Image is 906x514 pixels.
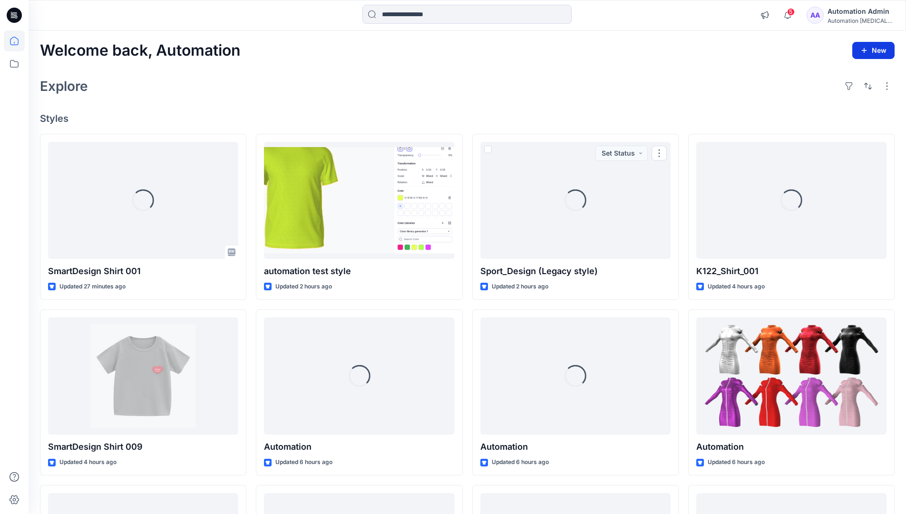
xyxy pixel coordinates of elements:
[708,282,765,292] p: Updated 4 hours ago
[807,7,824,24] div: AA
[787,8,795,16] span: 5
[852,42,895,59] button: New
[275,457,332,467] p: Updated 6 hours ago
[492,282,548,292] p: Updated 2 hours ago
[480,440,671,454] p: Automation
[708,457,765,467] p: Updated 6 hours ago
[696,317,887,435] a: Automation
[40,79,88,94] h2: Explore
[40,42,241,59] h2: Welcome back, Automation
[696,440,887,454] p: Automation
[40,113,895,124] h4: Styles
[59,457,117,467] p: Updated 4 hours ago
[828,6,894,17] div: Automation Admin
[264,440,454,454] p: Automation
[264,142,454,259] a: automation test style
[492,457,549,467] p: Updated 6 hours ago
[480,265,671,278] p: Sport_Design (Legacy style)
[275,282,332,292] p: Updated 2 hours ago
[48,440,238,454] p: SmartDesign Shirt 009
[264,265,454,278] p: automation test style
[828,17,894,24] div: Automation [MEDICAL_DATA]...
[59,282,126,292] p: Updated 27 minutes ago
[48,317,238,435] a: SmartDesign Shirt 009
[48,265,238,278] p: SmartDesign Shirt 001
[696,265,887,278] p: K122_Shirt_001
